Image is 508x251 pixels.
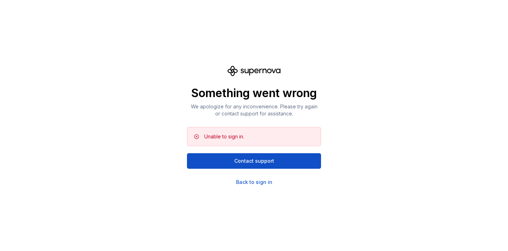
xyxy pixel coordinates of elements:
a: Back to sign in [236,179,272,186]
button: Contact support [187,153,321,169]
p: We apologize for any inconvenience. Please try again or contact support for assistance. [187,103,321,117]
p: Something went wrong [187,86,321,100]
span: Contact support [234,157,274,165]
div: Unable to sign in. [204,133,244,140]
